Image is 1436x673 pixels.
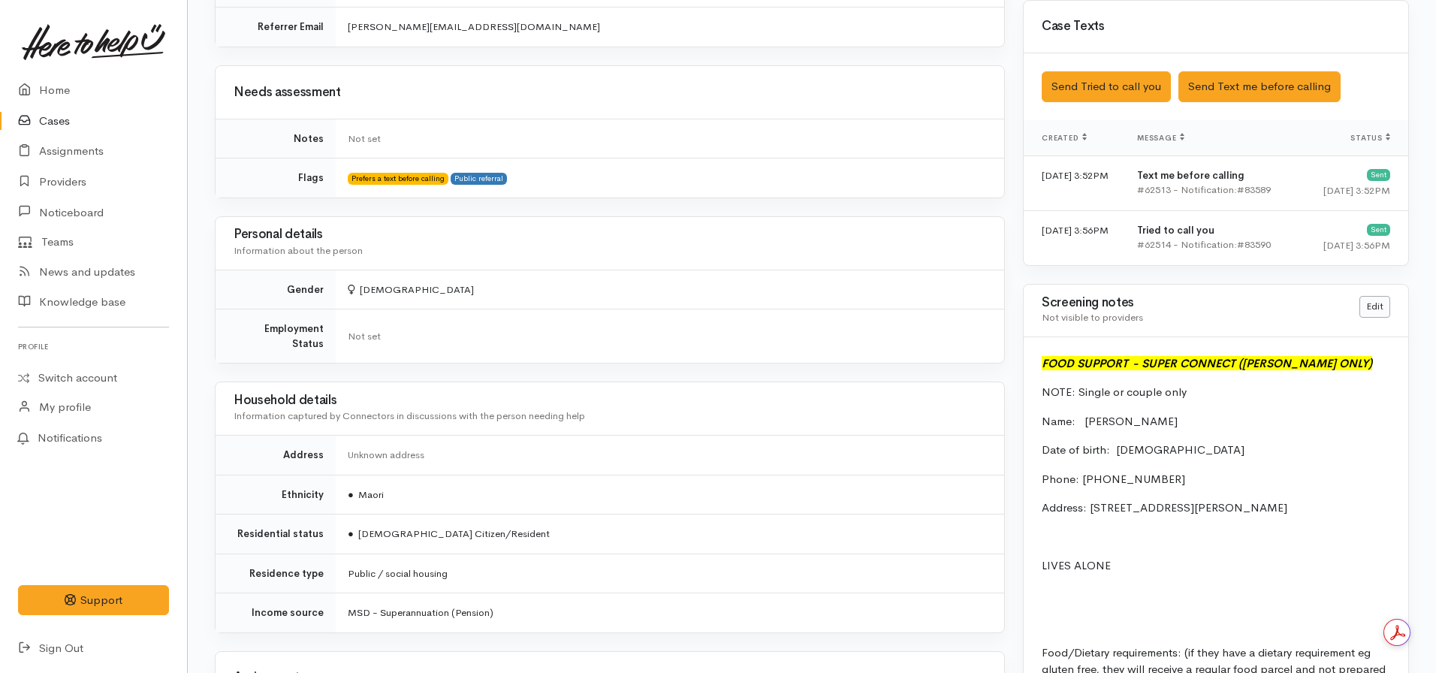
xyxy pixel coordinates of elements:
[348,131,986,146] div: Not set
[216,270,336,309] td: Gender
[348,488,384,501] span: Maori
[18,585,169,616] button: Support
[216,593,336,632] td: Income source
[1042,356,1372,370] b: FOOD SUPPORT - SUPER CONNECT ([PERSON_NAME] ONLY)
[1042,442,1390,459] p: Date of birth: [DEMOGRAPHIC_DATA]
[348,567,448,580] span: Public / social housing
[348,606,493,619] span: MSD - Superannuation (Pension)
[1313,238,1390,253] div: [DATE] 3:56PM
[348,527,550,540] span: [DEMOGRAPHIC_DATA] Citizen/Resident
[1367,169,1390,181] div: Sent
[1137,169,1244,182] b: Text me before calling
[216,309,336,364] td: Employment Status
[1137,183,1289,198] div: #62513 - Notification:#83589
[451,173,507,185] span: Public referral
[1042,296,1341,310] h3: Screening notes
[216,515,336,554] td: Residential status
[348,448,986,463] div: Unknown address
[1042,384,1390,401] p: NOTE: Single or couple only
[18,336,169,357] h6: Profile
[1178,71,1341,102] button: Send Text me before calling
[1042,133,1087,143] span: Created
[234,409,585,422] span: Information captured by Connectors in discussions with the person needing help
[1137,237,1289,252] div: #62514 - Notification:#83590
[348,527,354,540] span: ●
[234,228,986,242] h3: Personal details
[1024,210,1125,265] td: [DATE] 3:56PM
[216,436,336,475] td: Address
[1042,71,1171,102] button: Send Tried to call you
[348,173,448,185] span: Prefers a text before calling
[1367,224,1390,236] div: Sent
[348,330,381,343] span: Not set
[234,394,986,408] h3: Household details
[216,475,336,515] td: Ethnicity
[216,158,336,198] td: Flags
[348,283,474,296] span: [DEMOGRAPHIC_DATA]
[348,20,600,33] span: [PERSON_NAME][EMAIL_ADDRESS][DOMAIN_NAME]
[234,244,363,257] span: Information about the person
[1313,183,1390,198] div: [DATE] 3:52PM
[1350,133,1390,143] span: Status
[1137,133,1184,143] span: Message
[1042,499,1390,517] p: Address: [STREET_ADDRESS][PERSON_NAME]
[1042,557,1390,575] p: LIVES ALONE
[216,119,336,158] td: Notes
[234,86,986,100] h3: Needs assessment
[1042,471,1390,488] p: Phone: [PHONE_NUMBER]
[1042,20,1390,34] h3: Case Texts
[348,488,354,501] span: ●
[1024,155,1125,210] td: [DATE] 3:52PM
[216,554,336,593] td: Residence type
[1042,413,1390,430] p: Name: [PERSON_NAME]
[1137,224,1214,237] b: Tried to call you
[216,8,336,47] td: Referrer Email
[1042,310,1341,325] div: Not visible to providers
[1359,296,1390,318] a: Edit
